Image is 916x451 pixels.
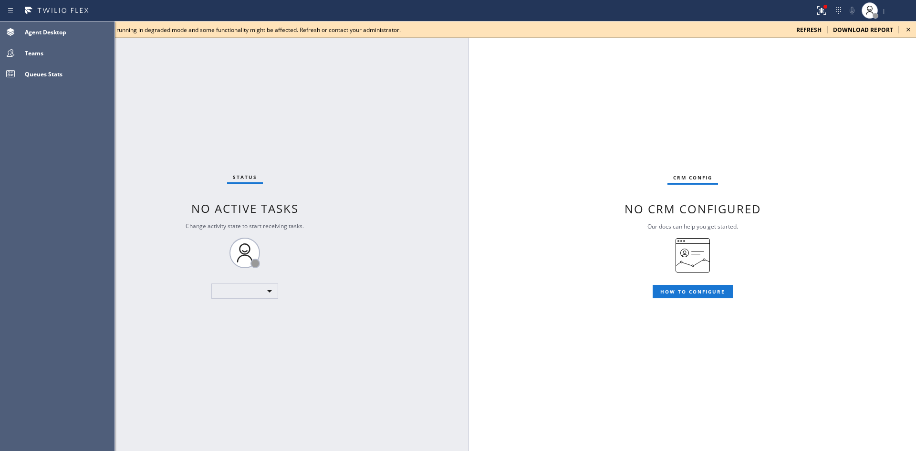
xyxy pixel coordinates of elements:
div: You are now running in degraded mode and some functionality might be affected. Refresh or contact... [36,26,789,34]
span: Agent Desktop [25,28,66,36]
span: CRM config [673,174,712,181]
button: Mute [845,4,859,17]
span: Queues Stats [25,70,62,78]
div: ​ [211,283,278,299]
span: | [883,8,885,14]
span: download report [833,26,893,34]
span: Change activity state to start receiving tasks. [186,222,304,230]
span: No active tasks [191,200,299,216]
span: Status [233,174,257,180]
span: HOW TO CONFIGURE [660,288,725,295]
span: Teams [25,49,43,57]
span: No CRM configured [625,201,761,217]
span: refresh [796,26,822,34]
button: HOW TO CONFIGURE [653,285,733,298]
span: Our docs can help you get started. [647,222,738,231]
